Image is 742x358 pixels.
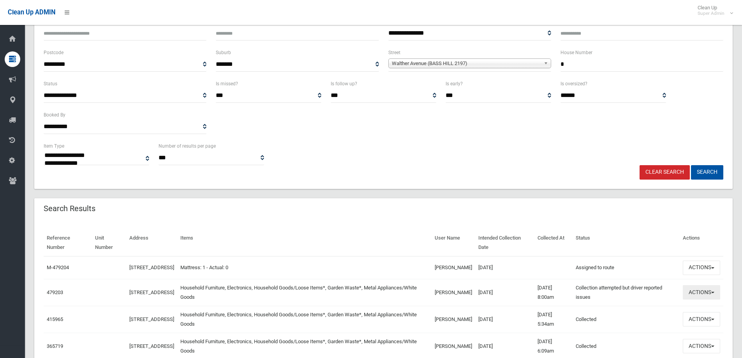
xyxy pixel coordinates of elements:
header: Search Results [34,201,105,216]
label: Postcode [44,48,63,57]
td: [DATE] [475,306,535,333]
label: Is early? [446,79,463,88]
td: [PERSON_NAME] [432,306,475,333]
button: Search [691,165,723,180]
th: User Name [432,229,475,256]
td: [DATE] 8:00am [534,279,572,306]
label: Booked By [44,111,65,119]
th: Intended Collection Date [475,229,535,256]
label: Street [388,48,400,57]
label: Status [44,79,57,88]
span: Walther Avenue (BASS HILL 2197) [392,59,541,68]
label: House Number [560,48,592,57]
td: [PERSON_NAME] [432,279,475,306]
a: [STREET_ADDRESS] [129,343,174,349]
a: [STREET_ADDRESS] [129,289,174,295]
label: Item Type [44,142,64,150]
th: Status [573,229,680,256]
a: 415965 [47,316,63,322]
th: Reference Number [44,229,92,256]
a: [STREET_ADDRESS] [129,316,174,322]
td: [PERSON_NAME] [432,256,475,279]
th: Unit Number [92,229,126,256]
td: Mattress: 1 - Actual: 0 [177,256,432,279]
td: [DATE] [475,279,535,306]
span: Clean Up ADMIN [8,9,55,16]
a: Clear Search [640,165,690,180]
td: Collection attempted but driver reported issues [573,279,680,306]
th: Collected At [534,229,572,256]
a: [STREET_ADDRESS] [129,265,174,270]
button: Actions [683,312,720,326]
td: Household Furniture, Electronics, Household Goods/Loose Items*, Garden Waste*, Metal Appliances/W... [177,306,432,333]
button: Actions [683,261,720,275]
span: Clean Up [694,5,732,16]
label: Is follow up? [331,79,357,88]
th: Actions [680,229,723,256]
button: Actions [683,339,720,353]
td: Assigned to route [573,256,680,279]
label: Is oversized? [560,79,587,88]
td: Collected [573,306,680,333]
th: Items [177,229,432,256]
label: Number of results per page [159,142,216,150]
th: Address [126,229,177,256]
td: [DATE] [475,256,535,279]
label: Is missed? [216,79,238,88]
label: Suburb [216,48,231,57]
button: Actions [683,285,720,300]
td: Household Furniture, Electronics, Household Goods/Loose Items*, Garden Waste*, Metal Appliances/W... [177,279,432,306]
a: 479203 [47,289,63,295]
small: Super Admin [698,11,724,16]
a: M-479204 [47,265,69,270]
a: 365719 [47,343,63,349]
td: [DATE] 5:34am [534,306,572,333]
